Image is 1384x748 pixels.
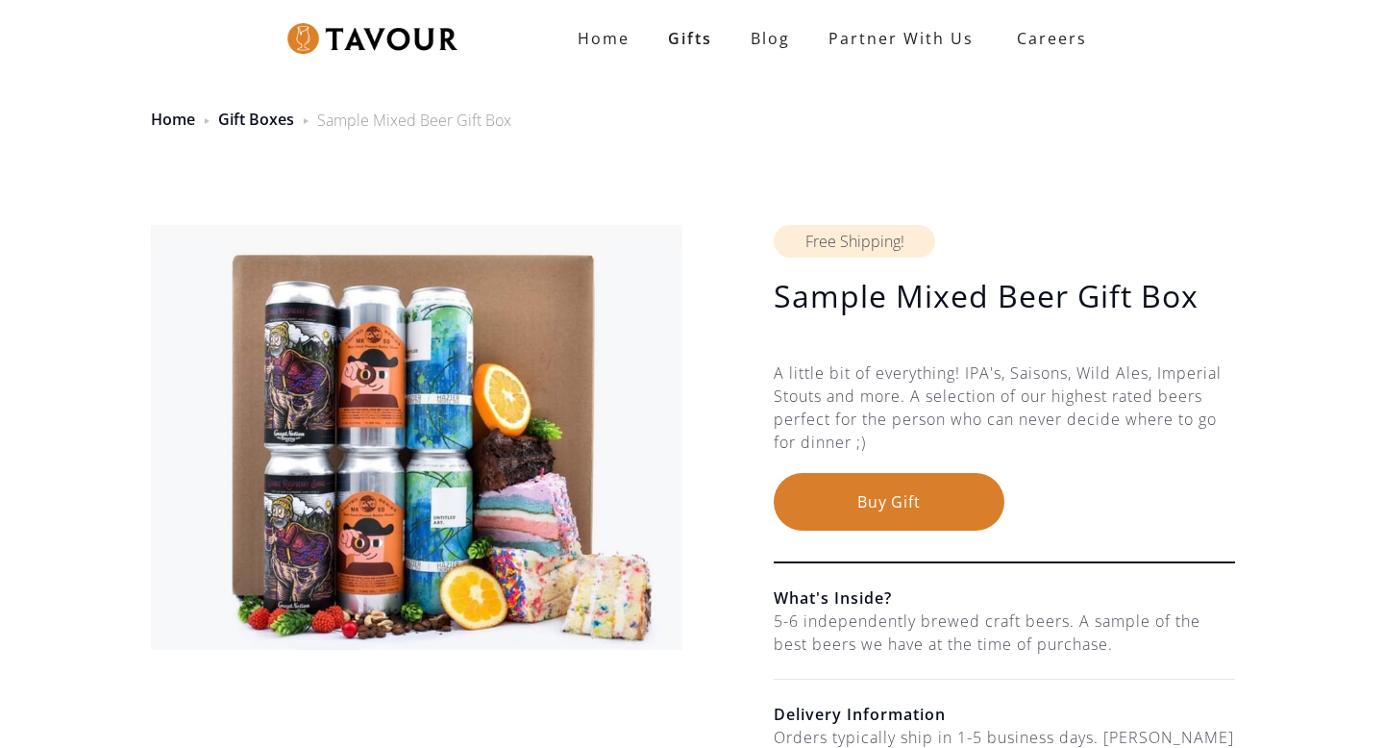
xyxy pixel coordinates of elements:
a: Home [151,109,195,130]
a: Gifts [649,19,731,58]
div: 5-6 independently brewed craft beers. A sample of the best beers we have at the time of purchase. [774,610,1235,656]
a: Careers [993,12,1101,65]
button: Buy Gift [774,473,1004,531]
h6: Delivery Information [774,703,1235,726]
strong: Home [578,28,630,49]
div: Free Shipping! [774,225,935,258]
strong: Careers [1017,19,1087,58]
a: Home [558,19,649,58]
div: Sample Mixed Beer Gift Box [317,109,511,132]
h1: Sample Mixed Beer Gift Box [774,277,1235,315]
a: Gift Boxes [218,109,294,130]
a: partner with us [809,19,993,58]
h6: What's Inside? [774,586,1235,610]
div: A little bit of everything! IPA's, Saisons, Wild Ales, Imperial Stouts and more. A selection of o... [774,362,1235,473]
a: Blog [731,19,809,58]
